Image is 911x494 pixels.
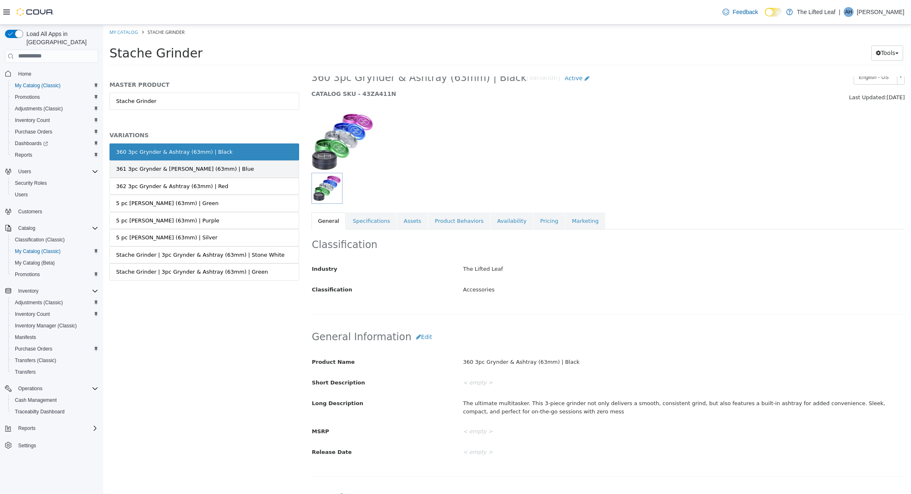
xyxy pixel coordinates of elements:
a: My Catalog (Beta) [12,258,58,268]
span: Security Roles [15,180,47,186]
a: Users [12,190,31,200]
span: AH [845,7,852,17]
a: Classification (Classic) [12,235,68,245]
button: Users [8,189,102,200]
iframe: To enrich screen reader interactions, please activate Accessibility in Grammarly extension settings [103,25,911,494]
span: My Catalog (Beta) [12,258,98,268]
button: Transfers (Classic) [8,355,102,366]
button: Catalog [2,222,102,234]
span: Transfers [12,367,98,377]
a: Adjustments (Classic) [12,298,66,308]
span: Inventory Manager (Classic) [15,322,77,329]
button: Manifests [8,332,102,343]
span: Home [15,69,98,79]
button: Promotions [8,269,102,280]
span: Long Description [209,375,260,382]
h5: CATALOG SKU - 43ZA411N [208,65,650,73]
a: General [208,188,243,205]
h2: Classification [209,214,801,227]
button: Security Roles [8,177,102,189]
span: Security Roles [12,178,98,188]
a: Manifests [12,332,39,342]
a: Product Behaviors [325,188,387,205]
button: Customers [2,205,102,217]
span: Users [15,191,28,198]
span: My Catalog (Classic) [12,81,98,91]
span: Manifests [15,334,36,341]
span: Dashboards [15,140,48,147]
button: Operations [15,384,46,394]
span: Reports [15,423,98,433]
button: My Catalog (Classic) [8,80,102,91]
span: Adjustments (Classic) [15,299,63,306]
button: Inventory Count [8,115,102,126]
span: Reports [18,425,36,432]
a: My Catalog (Classic) [12,81,64,91]
span: My Catalog (Beta) [15,260,55,266]
button: Inventory Count [8,308,102,320]
span: Adjustments (Classic) [12,104,98,114]
span: Users [18,168,31,175]
span: Adjustments (Classic) [12,298,98,308]
p: The Lifted Leaf [797,7,835,17]
span: [DATE] [783,69,802,76]
span: Cash Management [15,397,57,403]
span: English - US [751,46,790,59]
span: 360 3pc Grynder & Ashtray (63mm) | Black [208,47,423,60]
span: Classification (Classic) [12,235,98,245]
span: Feedback [733,8,758,16]
a: Dashboards [12,138,51,148]
button: Users [2,166,102,177]
a: Inventory Manager (Classic) [12,321,80,331]
span: Release Date [209,424,249,430]
span: Promotions [12,92,98,102]
span: Dashboards [12,138,98,148]
button: My Catalog (Beta) [8,257,102,269]
a: Adjustments (Classic) [12,104,66,114]
input: Dark Mode [765,8,782,17]
span: Settings [15,440,98,450]
a: Purchase Orders [12,344,56,354]
span: Inventory Count [15,311,50,317]
button: Traceabilty Dashboard [8,406,102,418]
span: My Catalog (Classic) [12,246,98,256]
a: Settings [15,441,39,451]
a: Marketing [462,188,502,205]
a: Home [15,69,35,79]
a: Availability [388,188,430,205]
a: Promotions [12,92,43,102]
div: < empty > [354,420,807,435]
h2: Manufacturer [209,467,801,480]
a: Cash Management [12,395,60,405]
p: [PERSON_NAME] [857,7,904,17]
div: The ultimate multitasker. This 3-piece grinder not only delivers a smooth, consistent grind, but ... [354,372,807,394]
small: [Variation] [423,50,457,57]
a: English - US [750,46,802,60]
span: Customers [15,206,98,217]
button: Reports [15,423,39,433]
span: Inventory Count [12,309,98,319]
a: Dashboards [8,138,102,149]
span: Transfers (Classic) [15,357,56,364]
button: Home [2,68,102,80]
span: Traceabilty Dashboard [12,407,98,417]
span: Settings [18,442,36,449]
a: Feedback [719,4,761,20]
span: Short Description [209,355,262,361]
button: Settings [2,439,102,451]
p: | [839,7,840,17]
a: Promotions [12,270,43,279]
span: Cash Management [12,395,98,405]
span: Users [12,190,98,200]
span: Users [15,167,98,177]
span: Transfers [15,369,36,375]
a: Reports [12,150,36,160]
span: MSRP [209,403,226,410]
